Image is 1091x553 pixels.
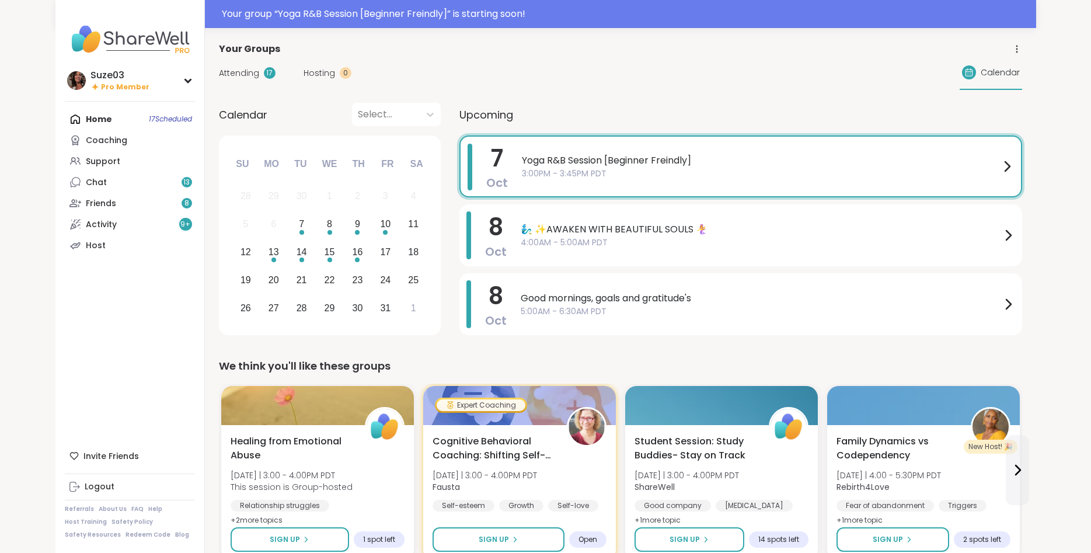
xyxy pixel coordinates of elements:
[86,240,106,252] div: Host
[716,500,793,512] div: [MEDICAL_DATA]
[635,527,744,552] button: Sign Up
[485,244,507,260] span: Oct
[522,168,1000,180] span: 3:00PM - 3:45PM PDT
[345,267,370,293] div: Choose Thursday, October 23rd, 2025
[521,305,1001,318] span: 5:00AM - 6:30AM PDT
[233,212,259,237] div: Not available Sunday, October 5th, 2025
[67,71,86,90] img: Suze03
[346,151,371,177] div: Th
[233,184,259,209] div: Not available Sunday, September 28th, 2025
[183,178,190,187] span: 13
[479,534,509,545] span: Sign Up
[635,481,675,493] b: ShareWell
[99,505,127,513] a: About Us
[65,19,195,60] img: ShareWell Nav Logo
[408,244,419,260] div: 18
[355,188,360,204] div: 2
[522,154,1000,168] span: Yoga R&B Session [Beginner Freindly]
[345,184,370,209] div: Not available Thursday, October 2nd, 2025
[578,535,597,544] span: Open
[289,295,314,321] div: Choose Tuesday, October 28th, 2025
[758,535,799,544] span: 14 spots left
[289,267,314,293] div: Choose Tuesday, October 21st, 2025
[86,198,116,210] div: Friends
[380,244,391,260] div: 17
[65,193,195,214] a: Friends8
[240,188,251,204] div: 28
[269,244,279,260] div: 13
[380,300,391,316] div: 31
[485,312,507,329] span: Oct
[569,409,605,445] img: Fausta
[433,481,460,493] b: Fausta
[271,216,276,232] div: 6
[65,518,107,526] a: Host Training
[433,527,564,552] button: Sign Up
[401,184,426,209] div: Not available Saturday, October 4th, 2025
[183,137,193,146] iframe: Spotlight
[219,42,280,56] span: Your Groups
[401,240,426,265] div: Choose Saturday, October 18th, 2025
[261,212,286,237] div: Not available Monday, October 6th, 2025
[489,280,503,312] span: 8
[270,534,300,545] span: Sign Up
[264,67,276,79] div: 17
[380,216,391,232] div: 10
[548,500,598,512] div: Self-love
[373,212,398,237] div: Choose Friday, October 10th, 2025
[229,151,255,177] div: Su
[233,240,259,265] div: Choose Sunday, October 12th, 2025
[670,534,700,545] span: Sign Up
[401,295,426,321] div: Choose Saturday, November 1st, 2025
[240,244,251,260] div: 12
[65,214,195,235] a: Activity9+
[486,175,508,191] span: Oct
[433,434,554,462] span: Cognitive Behavioral Coaching: Shifting Self-Talk
[269,300,279,316] div: 27
[131,505,144,513] a: FAQ
[437,399,525,411] div: Expert Coaching
[401,267,426,293] div: Choose Saturday, October 25th, 2025
[340,67,351,79] div: 0
[65,477,195,498] a: Logout
[317,267,342,293] div: Choose Wednesday, October 22nd, 2025
[408,216,419,232] div: 11
[325,244,335,260] div: 15
[317,212,342,237] div: Choose Wednesday, October 8th, 2025
[521,236,1001,249] span: 4:00AM - 5:00AM PDT
[65,235,195,256] a: Host
[90,69,149,82] div: Suze03
[375,151,400,177] div: Fr
[233,295,259,321] div: Choose Sunday, October 26th, 2025
[180,220,190,229] span: 9 +
[65,172,195,193] a: Chat13
[345,295,370,321] div: Choose Thursday, October 30th, 2025
[411,188,416,204] div: 4
[231,469,353,481] span: [DATE] | 3:00 - 4:00PM PDT
[304,67,335,79] span: Hosting
[231,481,353,493] span: This session is Group-hosted
[65,130,195,151] a: Coaching
[148,505,162,513] a: Help
[126,531,170,539] a: Redeem Code
[499,500,543,512] div: Growth
[367,409,403,445] img: ShareWell
[327,216,332,232] div: 8
[261,267,286,293] div: Choose Monday, October 20th, 2025
[231,527,349,552] button: Sign Up
[233,267,259,293] div: Choose Sunday, October 19th, 2025
[353,300,363,316] div: 30
[317,184,342,209] div: Not available Wednesday, October 1st, 2025
[297,244,307,260] div: 14
[383,188,388,204] div: 3
[403,151,429,177] div: Sa
[289,240,314,265] div: Choose Tuesday, October 14th, 2025
[771,409,807,445] img: ShareWell
[635,434,756,462] span: Student Session: Study Buddies- Stay on Track
[327,188,332,204] div: 1
[521,291,1001,305] span: Good mornings, goals and gratitude's
[289,212,314,237] div: Choose Tuesday, October 7th, 2025
[325,272,335,288] div: 22
[433,500,494,512] div: Self-esteem
[86,156,120,168] div: Support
